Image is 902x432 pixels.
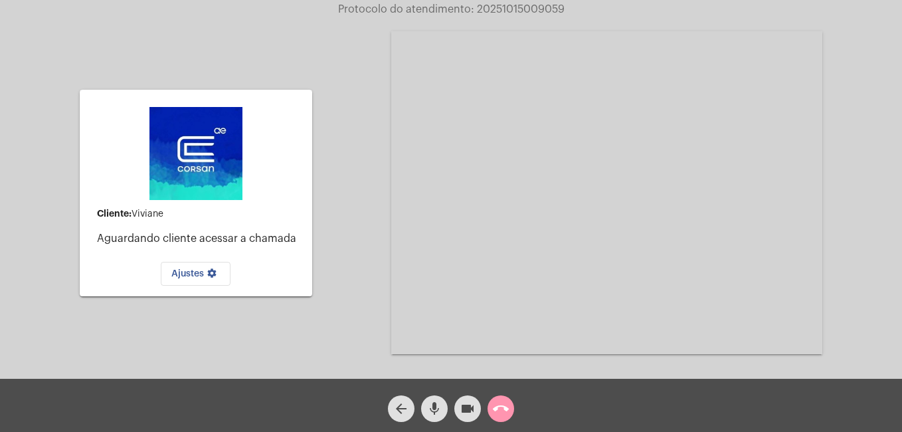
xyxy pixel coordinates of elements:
[161,262,230,286] button: Ajustes
[204,268,220,284] mat-icon: settings
[171,269,220,278] span: Ajustes
[493,401,509,417] mat-icon: call_end
[426,401,442,417] mat-icon: mic
[149,107,242,200] img: d4669ae0-8c07-2337-4f67-34b0df7f5ae4.jpeg
[338,4,565,15] span: Protocolo do atendimento: 20251015009059
[460,401,476,417] mat-icon: videocam
[393,401,409,417] mat-icon: arrow_back
[97,233,302,245] p: Aguardando cliente acessar a chamada
[97,209,132,218] strong: Cliente:
[97,209,302,219] div: Viviane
